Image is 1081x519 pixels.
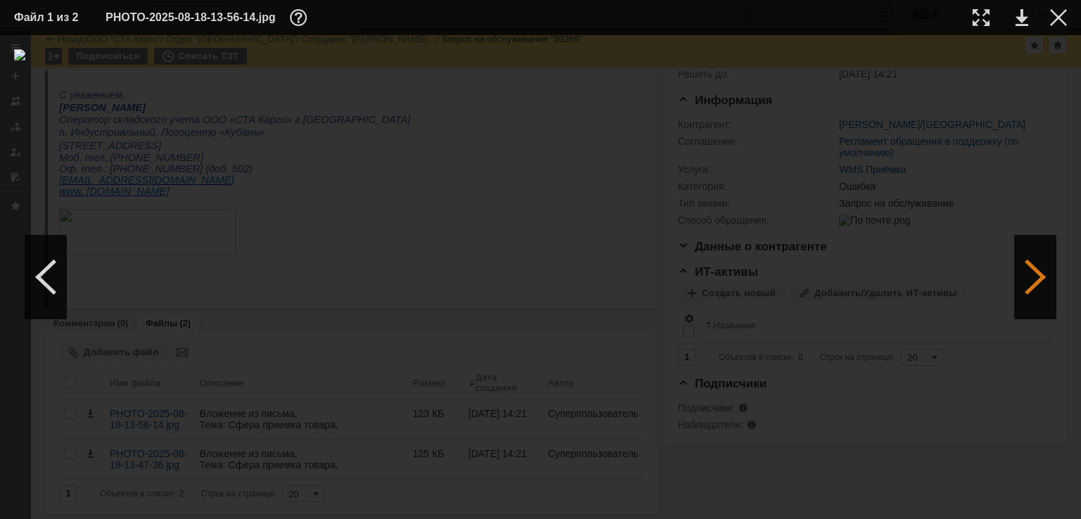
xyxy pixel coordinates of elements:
div: Следующий файл [1014,235,1056,319]
div: Скачать файл [1016,9,1028,26]
img: download [14,49,1067,505]
div: Файл 1 из 2 [14,12,84,23]
div: Дополнительная информация о файле (F11) [290,9,311,26]
div: Закрыть окно (Esc) [1050,9,1067,26]
div: Предыдущий файл [25,235,67,319]
div: PHOTO-2025-08-18-13-56-14.jpg [106,9,311,26]
div: Увеличить масштаб [973,9,990,26]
